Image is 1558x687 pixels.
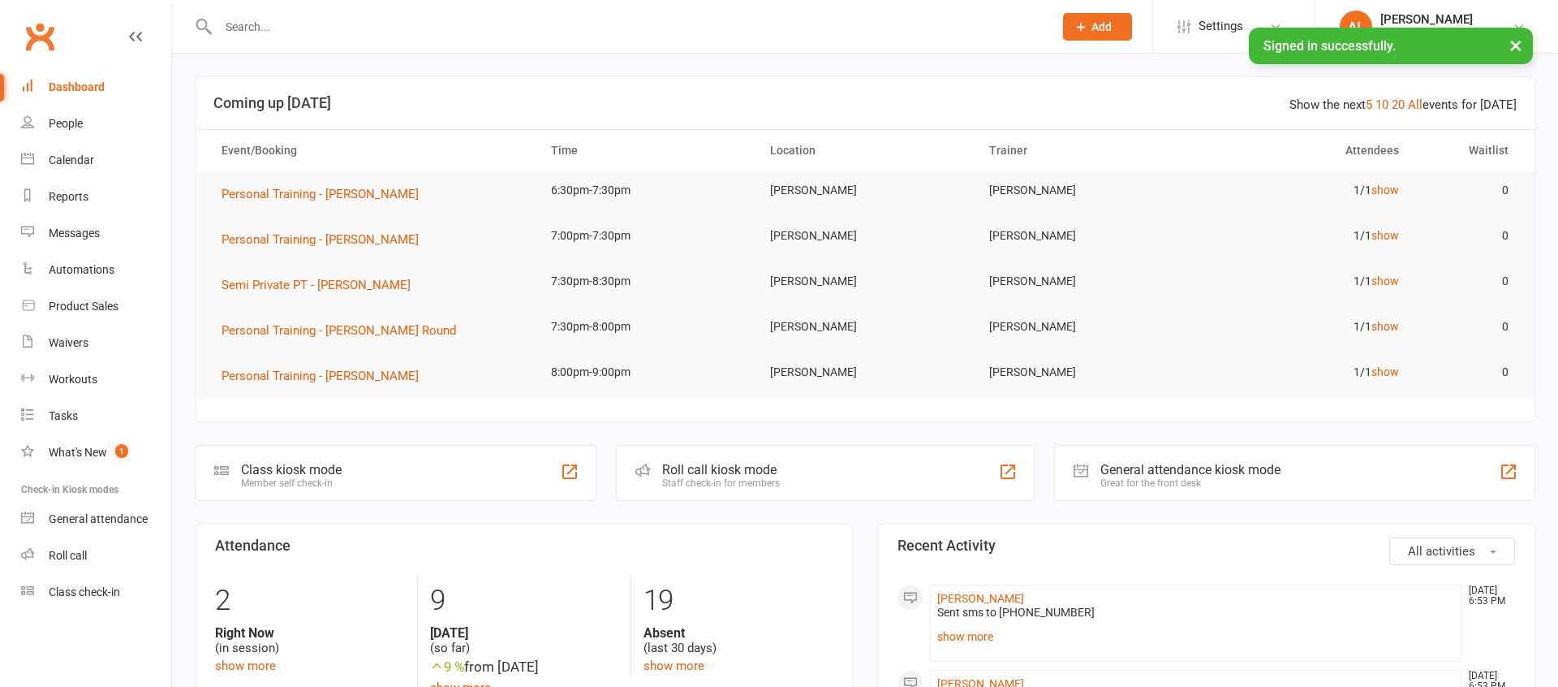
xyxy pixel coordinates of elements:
a: 5 [1366,97,1372,112]
a: show [1371,365,1399,378]
input: Search... [213,15,1042,38]
th: Attendees [1194,130,1413,171]
a: Automations [21,252,171,288]
td: 0 [1414,308,1523,346]
h3: Recent Activity [897,538,1515,554]
td: 0 [1414,353,1523,391]
div: Class check-in [49,585,120,598]
a: show [1371,229,1399,242]
td: 0 [1414,262,1523,300]
a: Roll call [21,538,171,574]
td: 1/1 [1194,262,1413,300]
div: Reports [49,190,88,203]
td: 6:30pm-7:30pm [536,171,755,210]
a: Waivers [21,325,171,361]
span: Settings [1199,8,1243,45]
td: 1/1 [1194,308,1413,346]
th: Waitlist [1414,130,1523,171]
a: show more [937,625,1454,648]
td: [PERSON_NAME] [755,171,975,210]
span: Add [1091,20,1112,33]
a: 10 [1375,97,1388,112]
button: All activities [1389,538,1515,565]
button: Personal Training - [PERSON_NAME] [222,184,430,204]
div: General attendance kiosk mode [1100,462,1280,477]
a: [PERSON_NAME] [937,592,1024,605]
strong: [DATE] [430,625,619,641]
div: General attendance [49,512,148,525]
a: Clubworx [19,16,60,57]
td: 1/1 [1194,353,1413,391]
td: [PERSON_NAME] [755,308,975,346]
div: Tasks [49,409,78,422]
a: Product Sales [21,288,171,325]
button: Personal Training - [PERSON_NAME] [222,230,430,249]
button: Personal Training - [PERSON_NAME] [222,366,430,386]
th: Trainer [975,130,1194,171]
a: Reports [21,179,171,215]
a: People [21,106,171,142]
div: Waivers [49,336,88,349]
td: 7:30pm-8:00pm [536,308,755,346]
a: Class kiosk mode [21,574,171,611]
td: [PERSON_NAME] [975,262,1194,300]
span: Semi Private PT - [PERSON_NAME] [222,278,411,292]
td: 0 [1414,217,1523,255]
div: Workouts [49,373,97,386]
div: Roll call [49,549,87,562]
td: 8:00pm-9:00pm [536,353,755,391]
div: Staff check-in for members [662,477,780,489]
div: (so far) [430,625,619,656]
div: Messages [49,227,100,240]
td: 1/1 [1194,217,1413,255]
div: Class kiosk mode [241,462,342,477]
div: People [49,117,83,130]
div: Product Sales [49,300,118,313]
td: [PERSON_NAME] [975,217,1194,255]
td: 7:30pm-8:30pm [536,262,755,300]
span: Personal Training - [PERSON_NAME] [222,187,419,201]
div: Show the next events for [DATE] [1289,95,1517,114]
span: Sent sms to [PHONE_NUMBER] [937,606,1095,619]
a: All [1408,97,1422,112]
div: 19 [643,577,833,625]
a: show more [643,659,704,673]
strong: Absent [643,625,833,641]
div: (last 30 days) [643,625,833,656]
div: AL [1340,11,1372,43]
a: Dashboard [21,69,171,106]
div: from [DATE] [430,656,619,678]
div: (in session) [215,625,405,656]
div: 2 [215,577,405,625]
td: [PERSON_NAME] [755,262,975,300]
span: All activities [1408,544,1475,559]
a: Workouts [21,361,171,398]
td: 7:00pm-7:30pm [536,217,755,255]
td: [PERSON_NAME] [755,353,975,391]
a: 20 [1392,97,1405,112]
h3: Coming up [DATE] [213,95,1517,111]
time: [DATE] 6:53 PM [1461,585,1514,607]
a: show more [215,659,276,673]
span: Signed in successfully. [1263,38,1396,54]
strong: Right Now [215,625,405,641]
a: Calendar [21,142,171,179]
div: Calendar [49,153,94,166]
div: Dashboard [49,80,105,93]
span: 1 [115,444,128,458]
div: What's New [49,446,107,459]
a: show [1371,274,1399,287]
div: Roll call kiosk mode [662,462,780,477]
button: Personal Training - [PERSON_NAME] Round [222,321,467,340]
button: × [1501,28,1530,63]
a: Messages [21,215,171,252]
th: Time [536,130,755,171]
span: Personal Training - [PERSON_NAME] [222,232,419,247]
td: [PERSON_NAME] [975,171,1194,210]
h3: Attendance [215,538,833,554]
button: Semi Private PT - [PERSON_NAME] [222,275,422,295]
th: Location [755,130,975,171]
th: Event/Booking [207,130,536,171]
td: [PERSON_NAME] [975,353,1194,391]
span: Personal Training - [PERSON_NAME] Round [222,323,456,338]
